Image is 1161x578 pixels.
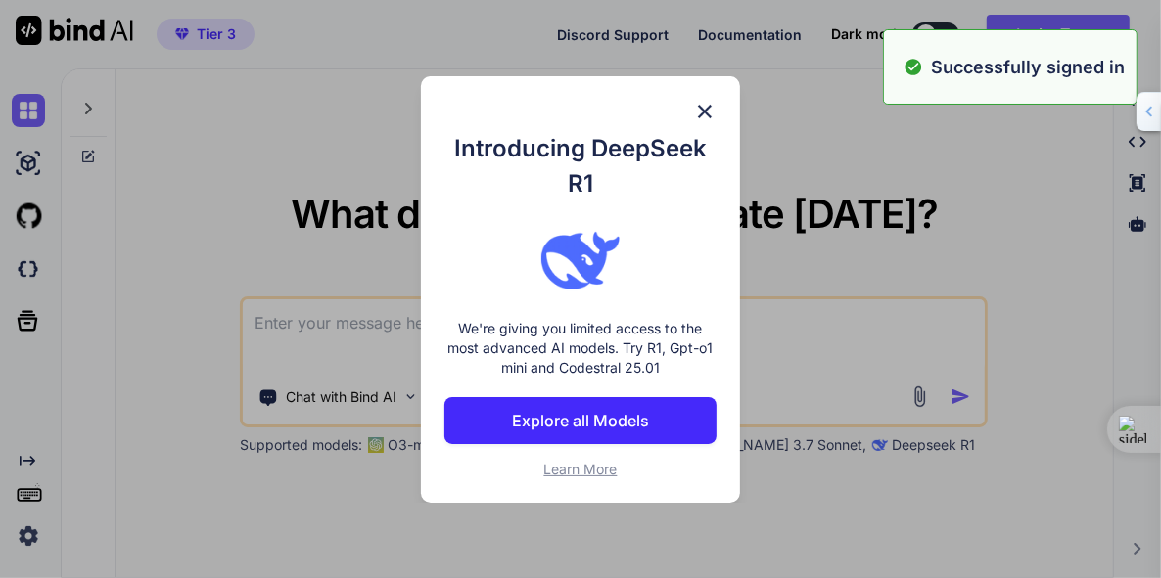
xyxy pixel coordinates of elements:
[541,221,620,299] img: bind logo
[444,131,717,201] h1: Introducing DeepSeek R1
[444,397,717,444] button: Explore all Models
[543,461,617,477] span: Learn More
[931,54,1125,80] p: Successfully signed in
[904,54,923,80] img: alert
[693,100,717,123] img: close
[512,409,649,432] p: Explore all Models
[444,319,717,378] p: We're giving you limited access to the most advanced AI models. Try R1, Gpt-o1 mini and Codestral...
